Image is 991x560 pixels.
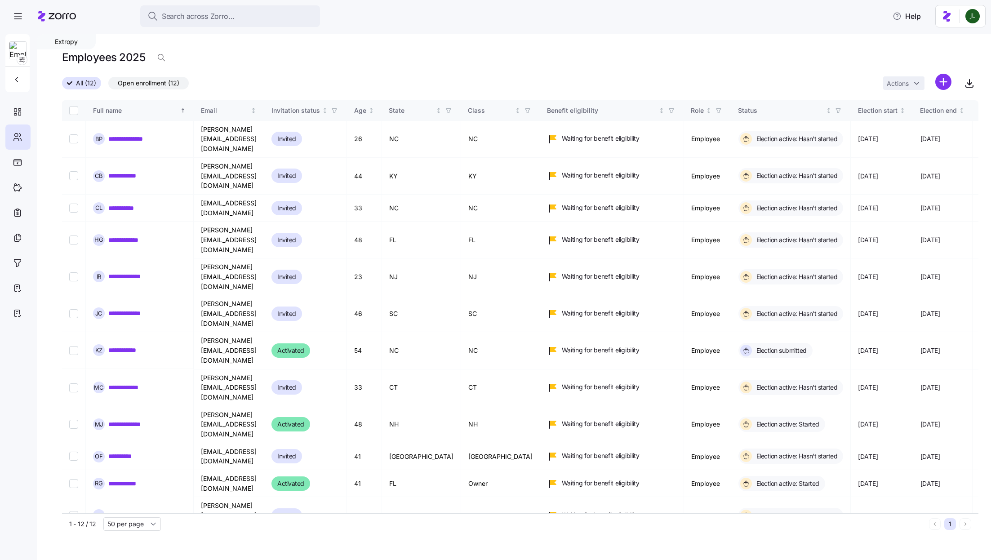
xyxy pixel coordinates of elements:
td: [PERSON_NAME][EMAIL_ADDRESS][DOMAIN_NAME] [194,406,264,443]
td: Employee [684,222,731,258]
span: [DATE] [858,204,878,213]
span: Activated [277,345,304,356]
div: Election end [920,106,957,116]
div: Not sorted [959,107,965,114]
span: [DATE] [858,383,878,392]
span: [DATE] [920,511,940,520]
span: [DATE] [858,236,878,244]
td: [PERSON_NAME][EMAIL_ADDRESS][DOMAIN_NAME] [194,497,264,534]
span: Election submitted [754,346,807,355]
div: Not sorted [658,107,665,114]
div: Not sorted [826,107,832,114]
span: Waiting for benefit eligibility [562,272,640,281]
span: Election active: Started [754,479,819,488]
td: NJ [382,258,461,295]
span: O F [95,453,103,459]
div: Not sorted [706,107,712,114]
td: 23 [347,258,382,295]
span: Invited [277,133,296,144]
span: Election active: Hasn't started [754,383,838,392]
span: Waiting for benefit eligibility [562,134,640,143]
span: [DATE] [858,346,878,355]
span: Help [893,11,921,22]
td: NC [461,332,540,369]
th: Election endNot sorted [913,100,973,121]
div: Full name [93,106,178,116]
span: Election active: Hasn't started [754,511,838,520]
td: [PERSON_NAME][EMAIL_ADDRESS][DOMAIN_NAME] [194,332,264,369]
span: Waiting for benefit eligibility [562,479,640,488]
td: 46 [347,295,382,332]
span: Waiting for benefit eligibility [562,309,640,318]
td: NC [461,195,540,222]
span: Search across Zorro... [162,11,235,22]
td: Employee [684,470,731,497]
span: [DATE] [858,420,878,429]
td: Owner [461,470,540,497]
td: [PERSON_NAME][EMAIL_ADDRESS][DOMAIN_NAME] [194,158,264,195]
td: [PERSON_NAME][EMAIL_ADDRESS][DOMAIN_NAME] [194,258,264,295]
td: [GEOGRAPHIC_DATA] [461,443,540,470]
td: 53 [347,497,382,534]
div: Not sorted [250,107,257,114]
td: 54 [347,332,382,369]
span: Waiting for benefit eligibility [562,235,640,244]
td: NJ [461,258,540,295]
span: 1 - 12 / 12 [69,520,96,529]
td: [PERSON_NAME][EMAIL_ADDRESS][DOMAIN_NAME] [194,222,264,258]
td: FL [382,222,461,258]
span: Election active: Hasn't started [754,452,838,461]
th: Invitation statusNot sorted [264,100,347,121]
td: [PERSON_NAME][EMAIL_ADDRESS][DOMAIN_NAME] [194,369,264,406]
td: Employee [684,369,731,406]
button: Next page [960,518,971,530]
td: [EMAIL_ADDRESS][DOMAIN_NAME] [194,195,264,222]
div: Extropy [37,34,96,49]
span: [DATE] [858,452,878,461]
td: NC [461,121,540,158]
span: Waiting for benefit eligibility [562,451,640,460]
input: Select record 11 [69,479,78,488]
span: [DATE] [920,272,940,281]
input: Select record 1 [69,134,78,143]
span: Waiting for benefit eligibility [562,511,640,520]
span: Invited [277,271,296,282]
button: Actions [883,76,924,90]
td: Employee [684,295,731,332]
td: KY [382,158,461,195]
span: Election active: Hasn't started [754,272,838,281]
td: NC [382,195,461,222]
div: Benefit eligibility [547,106,657,116]
td: 44 [347,158,382,195]
td: 33 [347,369,382,406]
th: ClassNot sorted [461,100,540,121]
td: Employee [684,195,731,222]
span: [DATE] [920,204,940,213]
span: Open enrollment (12) [118,77,179,89]
div: Not sorted [436,107,442,114]
span: [DATE] [920,420,940,429]
span: C L [95,205,103,211]
span: Activated [277,419,304,430]
td: Employee [684,497,731,534]
div: Not sorted [899,107,906,114]
span: Election active: Hasn't started [754,309,838,318]
svg: add icon [935,74,951,90]
input: Select record 7 [69,346,78,355]
th: RoleNot sorted [684,100,731,121]
span: M C [94,385,104,391]
td: CT [382,369,461,406]
div: Election start [858,106,898,116]
span: Election active: Hasn't started [754,204,838,213]
td: [PERSON_NAME][EMAIL_ADDRESS][DOMAIN_NAME] [194,121,264,158]
td: SC [461,295,540,332]
td: [PERSON_NAME][EMAIL_ADDRESS][DOMAIN_NAME] [194,295,264,332]
div: Email [201,106,249,116]
input: Select record 6 [69,309,78,318]
span: Actions [887,80,909,87]
td: NH [382,406,461,443]
button: Help [885,7,928,25]
div: Status [738,106,824,116]
input: Select record 12 [69,511,78,520]
span: Waiting for benefit eligibility [562,382,640,391]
